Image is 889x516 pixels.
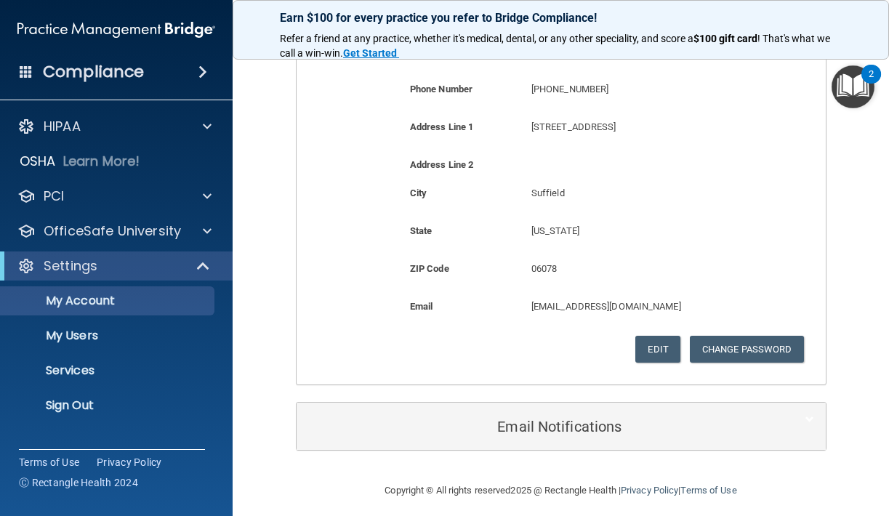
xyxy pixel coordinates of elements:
[410,159,473,170] b: Address Line 2
[410,225,433,236] b: State
[690,336,804,363] button: Change Password
[832,65,874,108] button: Open Resource Center, 2 new notifications
[43,62,144,82] h4: Compliance
[19,455,79,469] a: Terms of Use
[280,33,832,59] span: ! That's what we call a win-win.
[17,15,215,44] img: PMB logo
[9,328,208,343] p: My Users
[280,33,693,44] span: Refer a friend at any practice, whether it's medical, dental, or any other speciality, and score a
[20,153,56,170] p: OSHA
[410,263,449,274] b: ZIP Code
[97,455,162,469] a: Privacy Policy
[410,301,433,312] b: Email
[9,398,208,413] p: Sign Out
[531,260,752,278] p: 06078
[44,118,81,135] p: HIPAA
[280,11,842,25] p: Earn $100 for every practice you refer to Bridge Compliance!
[296,467,826,514] div: Copyright © All rights reserved 2025 @ Rectangle Health | |
[343,47,397,59] strong: Get Started
[17,257,211,275] a: Settings
[17,188,212,205] a: PCI
[869,74,874,93] div: 2
[621,485,678,496] a: Privacy Policy
[635,336,680,363] button: Edit
[17,118,212,135] a: HIPAA
[17,222,212,240] a: OfficeSafe University
[410,84,472,94] b: Phone Number
[410,121,473,132] b: Address Line 1
[19,475,138,490] span: Ⓒ Rectangle Health 2024
[531,222,752,240] p: [US_STATE]
[531,185,752,202] p: Suffield
[680,485,736,496] a: Terms of Use
[531,118,752,136] p: [STREET_ADDRESS]
[44,222,181,240] p: OfficeSafe University
[343,47,399,59] a: Get Started
[9,363,208,378] p: Services
[531,298,752,315] p: [EMAIL_ADDRESS][DOMAIN_NAME]
[44,257,97,275] p: Settings
[63,153,140,170] p: Learn More!
[531,81,752,98] p: [PHONE_NUMBER]
[693,33,757,44] strong: $100 gift card
[44,188,64,205] p: PCI
[307,419,771,435] h5: Email Notifications
[9,294,208,308] p: My Account
[307,410,815,443] a: Email Notifications
[410,188,427,198] b: City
